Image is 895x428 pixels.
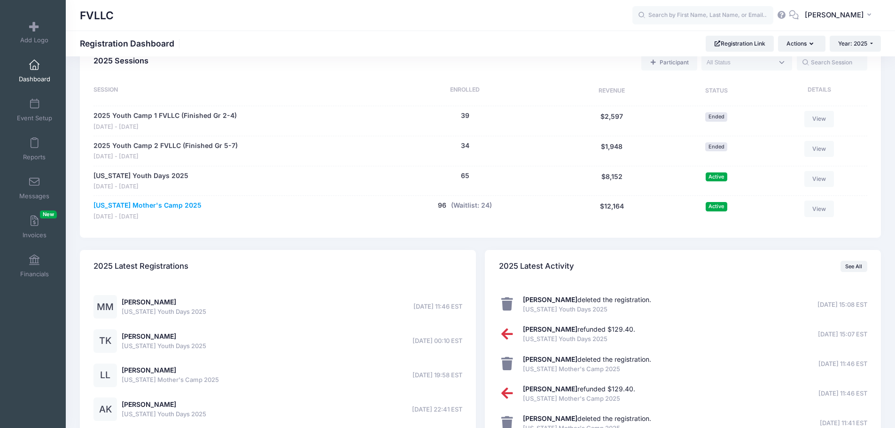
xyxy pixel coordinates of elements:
h4: 2025 Latest Registrations [93,253,188,280]
div: Status [666,86,767,97]
div: $12,164 [558,201,666,221]
span: Messages [19,192,49,200]
a: [PERSON_NAME] [122,366,176,374]
div: $2,597 [558,111,666,131]
strong: [PERSON_NAME] [523,296,577,303]
a: [PERSON_NAME]deleted the registration. [523,355,651,363]
span: [US_STATE] Mother's Camp 2025 [122,375,219,385]
textarea: Search [707,58,773,67]
span: Event Setup [17,114,52,122]
a: LL [93,372,117,380]
span: [DATE] 19:58 EST [412,371,462,380]
a: [PERSON_NAME]refunded $129.40. [523,385,635,393]
strong: [PERSON_NAME] [523,385,577,393]
span: [DATE] - [DATE] [93,152,238,161]
h1: FVLLC [80,5,114,26]
span: [DATE] - [DATE] [93,123,237,132]
a: [US_STATE] Mother's Camp 2025 [93,201,202,210]
a: View [804,111,834,127]
span: [DATE] 22:41 EST [412,405,462,414]
a: 2025 Youth Camp 2 FVLLC (Finished Gr 5-7) [93,141,238,151]
h4: 2025 Latest Activity [499,253,574,280]
a: Dashboard [12,54,57,87]
a: View [804,141,834,157]
button: (Waitlist: 24) [451,201,492,210]
a: [PERSON_NAME] [122,298,176,306]
a: Financials [12,249,57,282]
span: [US_STATE] Mother's Camp 2025 [523,365,651,374]
a: 2025 Youth Camp 1 FVLLC (Finished Gr 2-4) [93,111,237,121]
div: Session [93,86,372,97]
strong: [PERSON_NAME] [523,414,577,422]
div: MM [93,295,117,319]
div: AK [93,397,117,421]
a: AK [93,406,117,414]
button: [PERSON_NAME] [799,5,881,26]
span: Invoices [23,231,47,239]
a: View [804,201,834,217]
span: [DATE] 00:10 EST [412,336,462,346]
span: Active [706,202,727,211]
a: MM [93,303,117,311]
span: [DATE] 11:41 EST [820,419,867,428]
div: Enrolled [372,86,558,97]
input: Search by First Name, Last Name, or Email... [632,6,773,25]
button: 34 [461,141,469,151]
span: Ended [705,142,727,151]
a: InvoicesNew [12,210,57,243]
span: [US_STATE] Youth Days 2025 [122,342,206,351]
a: Reports [12,132,57,165]
span: [DATE] 11:46 EST [413,302,462,311]
span: Dashboard [19,75,50,83]
button: Year: 2025 [830,36,881,52]
span: Reports [23,153,46,161]
a: Event Setup [12,93,57,126]
strong: [PERSON_NAME] [523,355,577,363]
button: 65 [461,171,469,181]
span: [US_STATE] Youth Days 2025 [122,410,206,419]
strong: [PERSON_NAME] [523,325,577,333]
a: View [804,171,834,187]
a: Registration Link [706,36,774,52]
a: Messages [12,171,57,204]
span: [US_STATE] Mother's Camp 2025 [523,394,635,404]
span: [DATE] - [DATE] [93,212,202,221]
a: See All [841,261,867,272]
span: [PERSON_NAME] [805,10,864,20]
h1: Registration Dashboard [80,39,182,48]
div: TK [93,329,117,353]
span: [DATE] - [DATE] [93,182,188,191]
a: [PERSON_NAME]deleted the registration. [523,414,651,422]
button: 39 [461,111,469,121]
span: [DATE] 11:46 EST [818,359,867,369]
a: [PERSON_NAME]deleted the registration. [523,296,651,303]
span: [US_STATE] Youth Days 2025 [122,307,206,317]
a: [PERSON_NAME] [122,400,176,408]
span: [DATE] 11:46 EST [818,389,867,398]
a: Add Logo [12,16,57,48]
div: $8,152 [558,171,666,191]
a: [PERSON_NAME]refunded $129.40. [523,325,635,333]
span: 2025 Sessions [93,56,148,65]
span: Ended [705,112,727,121]
input: Search Session [797,54,867,70]
span: Active [706,172,727,181]
a: [US_STATE] Youth Days 2025 [93,171,188,181]
div: Revenue [558,86,666,97]
span: Year: 2025 [838,40,867,47]
div: Details [767,86,867,97]
span: [DATE] 15:08 EST [817,300,867,310]
a: Add a new manual registration [641,54,697,70]
button: Actions [778,36,825,52]
span: New [40,210,57,218]
span: [US_STATE] Youth Days 2025 [523,335,635,344]
span: Financials [20,270,49,278]
div: LL [93,364,117,387]
button: 96 [438,201,446,210]
div: $1,948 [558,141,666,161]
span: [US_STATE] Youth Days 2025 [523,305,651,314]
span: Add Logo [20,36,48,44]
a: [PERSON_NAME] [122,332,176,340]
a: TK [93,337,117,345]
span: [DATE] 15:07 EST [818,330,867,339]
